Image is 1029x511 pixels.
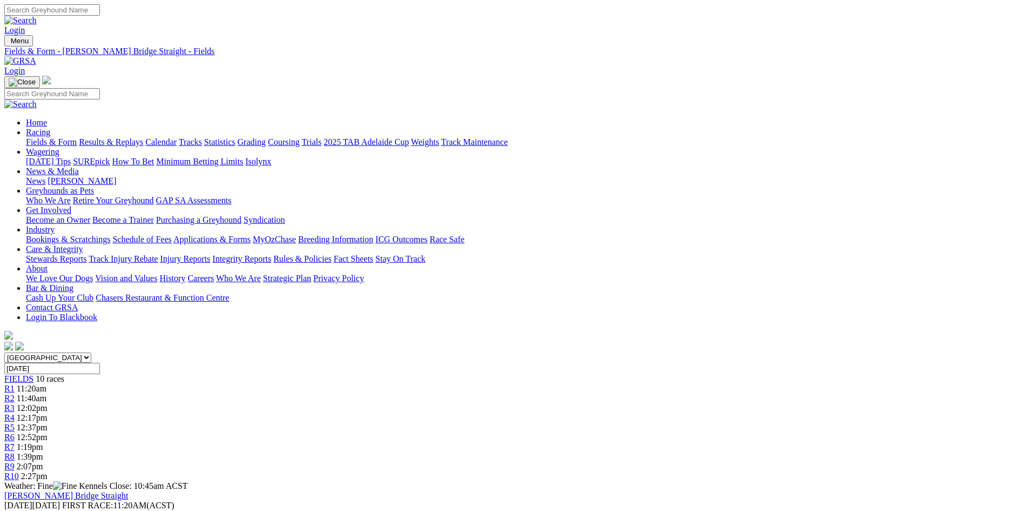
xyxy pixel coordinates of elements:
[156,215,241,224] a: Purchasing a Greyhound
[17,462,43,471] span: 2:07pm
[9,78,36,87] img: Close
[4,99,37,109] img: Search
[4,35,33,47] button: Toggle navigation
[4,491,128,500] a: [PERSON_NAME] Bridge Straight
[26,283,73,293] a: Bar & Dining
[204,137,236,147] a: Statistics
[73,157,110,166] a: SUREpick
[441,137,508,147] a: Track Maintenance
[375,235,427,244] a: ICG Outcomes
[26,196,1025,205] div: Greyhounds as Pets
[4,4,100,16] input: Search
[26,293,93,302] a: Cash Up Your Club
[17,442,43,452] span: 1:19pm
[156,157,243,166] a: Minimum Betting Limits
[26,274,93,283] a: We Love Our Dogs
[375,254,425,263] a: Stay On Track
[17,403,48,413] span: 12:02pm
[4,501,32,510] span: [DATE]
[187,274,214,283] a: Careers
[26,196,71,205] a: Who We Are
[263,274,311,283] a: Strategic Plan
[245,157,271,166] a: Isolynx
[268,137,300,147] a: Coursing
[4,16,37,25] img: Search
[4,462,15,471] a: R9
[212,254,271,263] a: Integrity Reports
[173,235,251,244] a: Applications & Forms
[26,235,1025,244] div: Industry
[4,76,40,88] button: Toggle navigation
[26,215,90,224] a: Become an Owner
[92,215,154,224] a: Become a Trainer
[4,452,15,461] span: R8
[411,137,439,147] a: Weights
[89,254,158,263] a: Track Injury Rebate
[4,423,15,432] span: R5
[26,157,1025,167] div: Wagering
[73,196,154,205] a: Retire Your Greyhound
[26,225,55,234] a: Industry
[17,452,43,461] span: 1:39pm
[179,137,202,147] a: Tracks
[334,254,373,263] a: Fact Sheets
[36,374,64,383] span: 10 races
[26,293,1025,303] div: Bar & Dining
[4,88,100,99] input: Search
[17,413,48,422] span: 12:17pm
[4,501,60,510] span: [DATE]
[4,403,15,413] a: R3
[26,215,1025,225] div: Get Involved
[26,137,77,147] a: Fields & Form
[26,167,79,176] a: News & Media
[4,66,25,75] a: Login
[324,137,409,147] a: 2025 TAB Adelaide Cup
[26,176,1025,186] div: News & Media
[26,137,1025,147] div: Racing
[26,147,59,156] a: Wagering
[112,235,171,244] a: Schedule of Fees
[145,137,177,147] a: Calendar
[4,442,15,452] a: R7
[4,481,79,490] span: Weather: Fine
[26,254,86,263] a: Stewards Reports
[4,25,25,35] a: Login
[429,235,464,244] a: Race Safe
[160,254,210,263] a: Injury Reports
[26,254,1025,264] div: Care & Integrity
[26,186,94,195] a: Greyhounds as Pets
[17,384,46,393] span: 11:20am
[4,472,19,481] a: R10
[4,433,15,442] span: R6
[244,215,285,224] a: Syndication
[4,47,1025,56] div: Fields & Form - [PERSON_NAME] Bridge Straight - Fields
[26,264,48,273] a: About
[17,433,48,442] span: 12:52pm
[53,481,77,491] img: Fine
[253,235,296,244] a: MyOzChase
[301,137,321,147] a: Trials
[26,244,83,254] a: Care & Integrity
[4,394,15,403] a: R2
[26,205,71,215] a: Get Involved
[26,128,50,137] a: Racing
[26,235,110,244] a: Bookings & Scratchings
[298,235,373,244] a: Breeding Information
[26,274,1025,283] div: About
[42,76,51,84] img: logo-grsa-white.png
[156,196,232,205] a: GAP SA Assessments
[4,374,33,383] a: FIELDS
[26,118,47,127] a: Home
[17,394,46,403] span: 11:40am
[4,56,36,66] img: GRSA
[11,37,29,45] span: Menu
[4,384,15,393] a: R1
[216,274,261,283] a: Who We Are
[48,176,116,185] a: [PERSON_NAME]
